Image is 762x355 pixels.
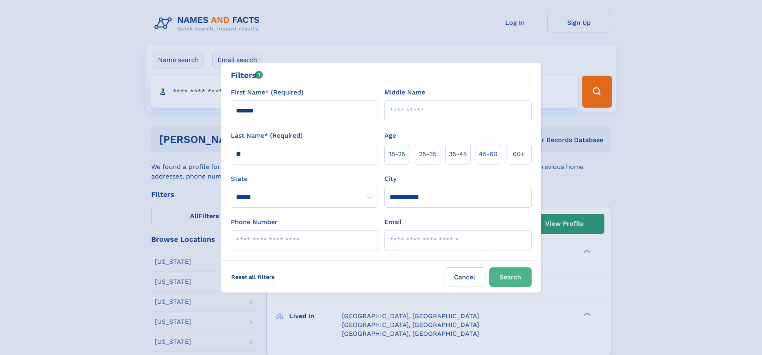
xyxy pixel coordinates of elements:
[231,174,378,184] label: State
[489,267,532,287] button: Search
[384,88,425,97] label: Middle Name
[479,149,498,159] span: 45‑60
[384,131,396,140] label: Age
[231,88,304,97] label: First Name* (Required)
[513,149,525,159] span: 60+
[444,267,486,287] label: Cancel
[384,174,396,184] label: City
[384,217,402,227] label: Email
[419,149,436,159] span: 25‑35
[231,217,278,227] label: Phone Number
[389,149,405,159] span: 18‑25
[231,131,303,140] label: Last Name* (Required)
[226,267,280,287] label: Reset all filters
[449,149,467,159] span: 35‑45
[231,69,263,81] div: Filters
